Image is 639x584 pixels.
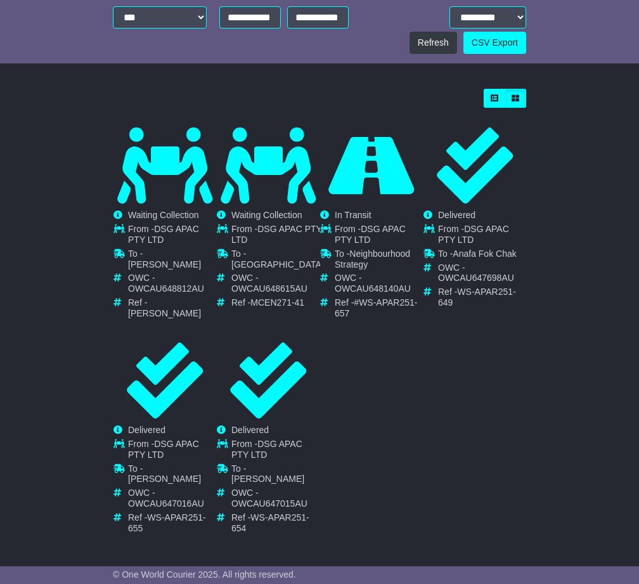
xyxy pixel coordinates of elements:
td: From - [335,224,422,249]
td: Ref - [128,512,216,534]
td: To - [438,249,526,263]
span: DSG APAC PTY LTD [335,224,406,245]
td: From - [438,224,526,249]
td: OWC - [231,273,324,297]
td: From - [231,224,324,249]
td: OWC - [438,263,526,287]
span: Delivered [231,425,269,435]
td: OWC - [128,488,216,512]
td: To - [128,464,216,488]
td: Ref - [335,297,422,319]
span: OWCAU648812AU [128,283,204,294]
span: DSG APAC PTY LTD [231,439,302,460]
span: OWCAU647698AU [438,273,514,283]
a: CSV Export [463,32,526,54]
span: [PERSON_NAME] [128,259,201,269]
span: DSG APAC PTY LTD [438,224,509,245]
span: In Transit [335,210,371,220]
span: © One World Courier 2025. All rights reserved. [113,569,296,580]
span: WS-APAR251-654 [231,512,309,533]
td: From - [128,439,216,464]
span: OWCAU647016AU [128,498,204,509]
span: [GEOGRAPHIC_DATA] [231,259,324,269]
span: WS-APAR251-655 [128,512,206,533]
td: Ref - [231,512,319,534]
td: Ref - [128,297,216,319]
span: [PERSON_NAME] [231,474,304,484]
span: DSG APAC PTY LTD [231,224,322,245]
td: Ref - [438,287,526,308]
span: WS-APAR251-649 [438,287,516,308]
td: OWC - [231,488,319,512]
td: To - [231,464,319,488]
td: To - [335,249,422,273]
span: DSG APAC PTY LTD [128,224,199,245]
span: [PERSON_NAME] [128,308,201,318]
span: Waiting Collection [231,210,302,220]
td: OWC - [335,273,422,297]
span: #WS-APAR251-657 [335,297,417,318]
span: Waiting Collection [128,210,199,220]
span: [PERSON_NAME] [128,474,201,484]
span: MCEN271-41 [250,297,304,308]
span: Delivered [438,210,475,220]
td: OWC - [128,273,216,297]
span: OWCAU647015AU [231,498,307,509]
span: DSG APAC PTY LTD [128,439,199,460]
button: Refresh [410,32,457,54]
span: Delivered [128,425,165,435]
span: Neighbourhood Strategy [335,249,410,269]
td: From - [128,224,216,249]
span: Anafa Fok Chak [453,249,516,259]
span: OWCAU648140AU [335,283,411,294]
td: Ref - [231,297,324,308]
td: From - [231,439,319,464]
td: To - [231,249,324,273]
span: OWCAU648615AU [231,283,307,294]
td: To - [128,249,216,273]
